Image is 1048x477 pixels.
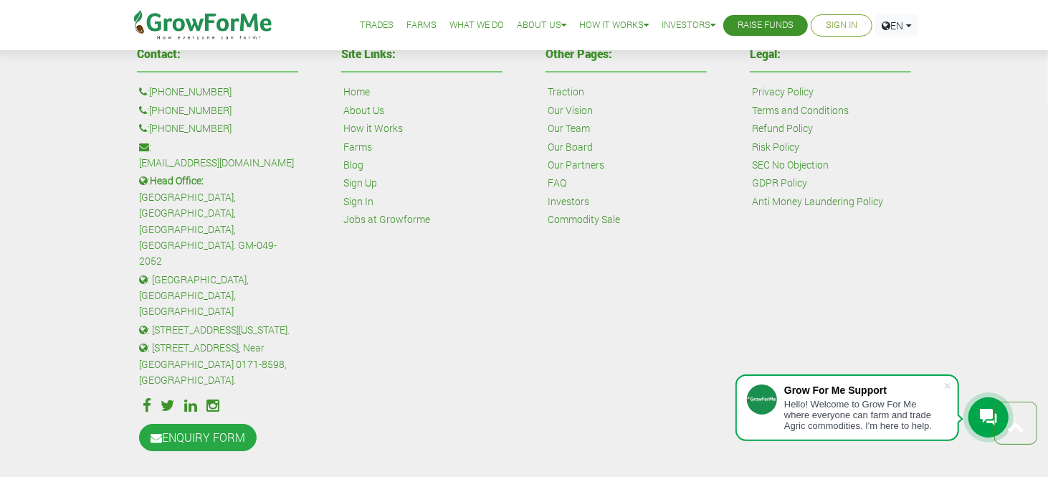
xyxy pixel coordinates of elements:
[752,84,814,100] a: Privacy Policy
[360,18,394,33] a: Trades
[750,48,911,60] h4: Legal:
[826,18,857,33] a: Sign In
[662,18,715,33] a: Investors
[752,103,849,118] a: Terms and Conditions
[548,103,593,118] a: Our Vision
[139,155,294,171] a: [EMAIL_ADDRESS][DOMAIN_NAME]
[752,175,807,191] a: GDPR Policy
[343,212,430,227] a: Jobs at Growforme
[752,194,883,209] a: Anti Money Laundering Policy
[139,103,296,118] p: :
[139,173,296,269] p: : [GEOGRAPHIC_DATA], [GEOGRAPHIC_DATA], [GEOGRAPHIC_DATA], [GEOGRAPHIC_DATA]. GM-049-2052
[343,157,363,173] a: Blog
[738,18,794,33] a: Raise Funds
[752,139,799,155] a: Risk Policy
[149,103,232,118] a: [PHONE_NUMBER]
[343,175,377,191] a: Sign Up
[406,18,437,33] a: Farms
[139,139,296,171] p: :
[875,14,918,37] a: EN
[449,18,504,33] a: What We Do
[548,84,584,100] a: Traction
[752,121,813,136] a: Refund Policy
[546,48,707,60] h4: Other Pages:
[139,322,296,338] p: : [STREET_ADDRESS][US_STATE].
[150,174,204,187] b: Head Office:
[548,212,620,227] a: Commodity Sale
[139,424,257,451] a: ENQUIRY FORM
[784,399,943,431] div: Hello! Welcome to Grow For Me where everyone can farm and trade Agric commodities. I'm here to help.
[548,175,566,191] a: FAQ
[139,340,296,388] p: : [STREET_ADDRESS], Near [GEOGRAPHIC_DATA] 0171-8598, [GEOGRAPHIC_DATA].
[343,121,403,136] a: How it Works
[548,121,590,136] a: Our Team
[343,103,384,118] a: About Us
[139,272,296,320] p: : [GEOGRAPHIC_DATA], [GEOGRAPHIC_DATA], [GEOGRAPHIC_DATA]
[149,84,232,100] a: [PHONE_NUMBER]
[548,139,593,155] a: Our Board
[517,18,566,33] a: About Us
[341,48,502,60] h4: Site Links:
[579,18,649,33] a: How it Works
[784,384,943,396] div: Grow For Me Support
[139,84,296,100] p: :
[548,157,604,173] a: Our Partners
[149,121,232,136] a: [PHONE_NUMBER]
[752,157,829,173] a: SEC No Objection
[548,194,589,209] a: Investors
[139,121,296,136] p: :
[343,84,370,100] a: Home
[343,139,372,155] a: Farms
[137,48,298,60] h4: Contact:
[343,194,373,209] a: Sign In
